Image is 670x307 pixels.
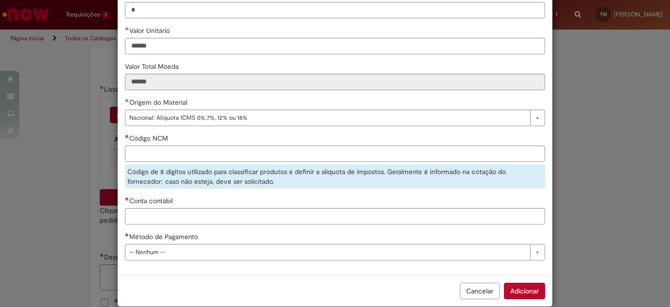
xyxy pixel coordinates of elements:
span: Obrigatório Preenchido [125,98,129,102]
button: Adicionar [504,283,545,299]
span: Código NCM [129,134,170,143]
span: Nacional: Alíquota ICMS 0%,7%, 12% ou 18% [129,110,525,126]
span: Obrigatório Preenchido [125,27,129,31]
div: Código de 8 dígitos utilizado para classificar produtos e definir a alíquota de impostos. Geralme... [125,164,545,189]
span: -- Nenhum -- [129,244,525,260]
input: Valor Unitário [125,38,545,54]
span: Método de Pagamento [129,232,200,241]
span: Valor Unitário [129,26,172,35]
span: Necessários [125,134,129,138]
span: Necessários [125,197,129,201]
span: Origem do Material [129,98,189,107]
button: Cancelar [460,283,500,299]
input: Conta contábil [125,208,545,225]
span: Necessários [125,233,129,237]
input: Valor Total Moeda [125,74,545,90]
input: Código NCM [125,145,545,162]
span: Somente leitura - Valor Total Moeda [125,62,181,71]
input: Quantidade [125,2,545,18]
span: Conta contábil [129,196,175,205]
